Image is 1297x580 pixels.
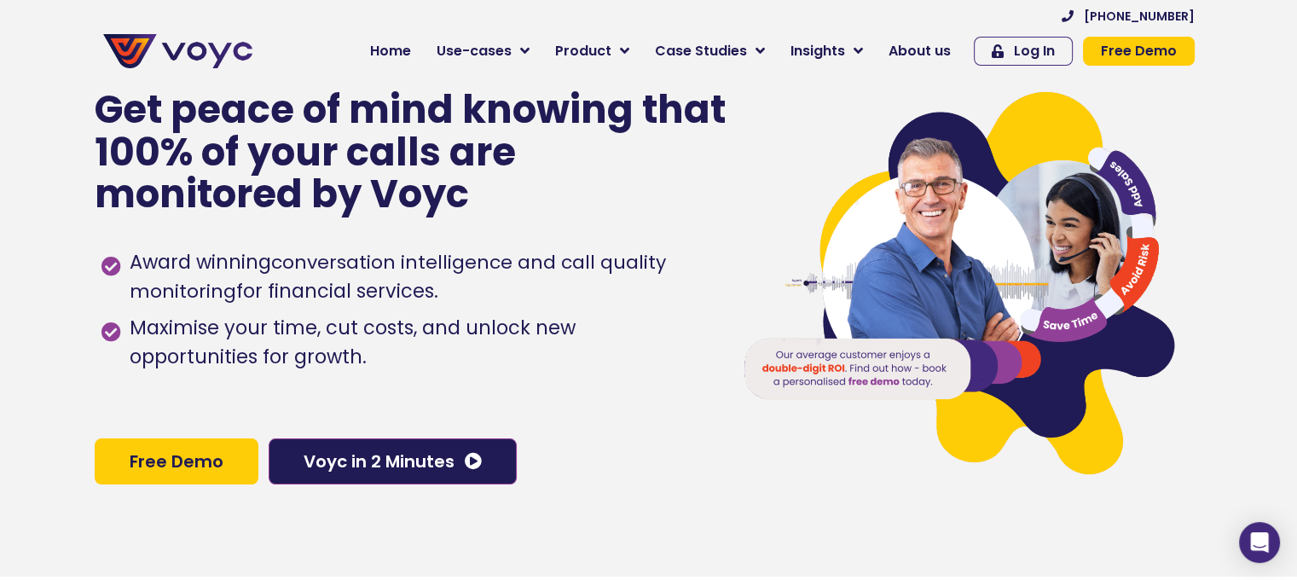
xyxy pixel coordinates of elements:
[130,249,666,304] h1: conversation intelligence and call quality monitoring
[304,453,455,470] span: Voyc in 2 Minutes
[125,314,708,372] span: Maximise your time, cut costs, and unlock new opportunities for growth.
[889,41,951,61] span: About us
[269,438,517,484] a: Voyc in 2 Minutes
[1084,10,1195,22] span: [PHONE_NUMBER]
[1239,522,1280,563] div: Open Intercom Messenger
[655,41,747,61] span: Case Studies
[542,34,642,68] a: Product
[357,34,424,68] a: Home
[95,89,728,216] p: Get peace of mind knowing that 100% of your calls are monitored by Voyc
[226,138,284,158] span: Job title
[876,34,964,68] a: About us
[974,37,1073,66] a: Log In
[790,41,845,61] span: Insights
[130,453,223,470] span: Free Demo
[437,41,512,61] span: Use-cases
[1101,44,1177,58] span: Free Demo
[1083,37,1195,66] a: Free Demo
[125,248,708,306] span: Award winning for financial services.
[642,34,778,68] a: Case Studies
[351,355,431,372] a: Privacy Policy
[555,41,611,61] span: Product
[370,41,411,61] span: Home
[424,34,542,68] a: Use-cases
[226,68,269,88] span: Phone
[778,34,876,68] a: Insights
[1014,44,1055,58] span: Log In
[103,34,252,68] img: voyc-full-logo
[95,438,258,484] a: Free Demo
[1062,10,1195,22] a: [PHONE_NUMBER]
